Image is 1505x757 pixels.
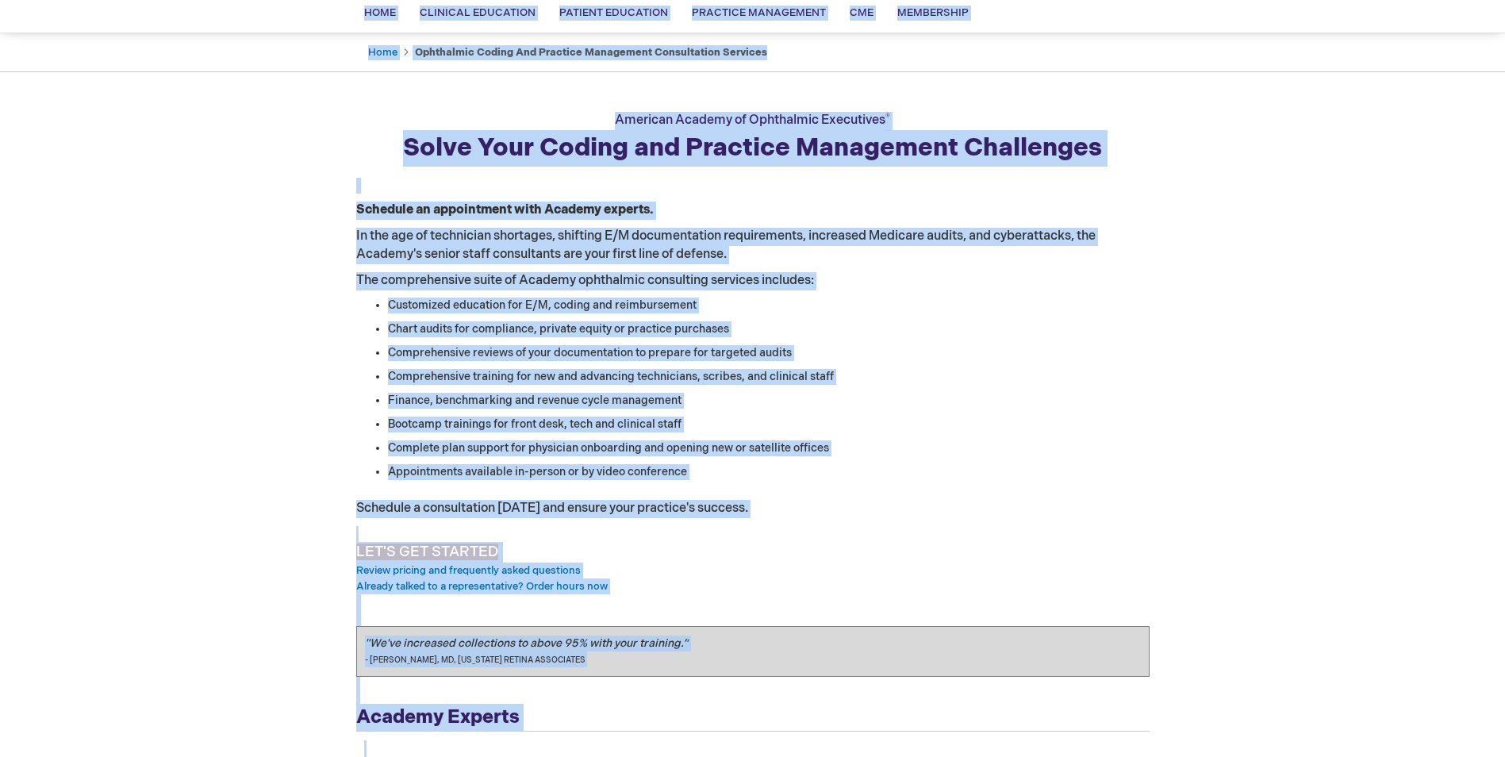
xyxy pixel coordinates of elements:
[388,321,1150,337] li: Chart audits for compliance, private equity or practice purchases
[559,6,668,19] span: Patient Education
[365,655,585,665] span: - [PERSON_NAME], MD, [US_STATE] RETINA ASSOCIATES
[403,133,1102,163] strong: Solve Your Coding and Practice Management Challenges
[365,636,689,650] em: "We've increased collections to above 95% with your training.”
[897,6,969,19] span: Membership
[388,417,1150,432] li: Bootcamp trainings for front desk, tech and clinical staff
[368,46,397,59] a: Home
[356,546,498,559] a: LET'S GET STARTED
[356,229,1096,262] span: In the age of technician shortages, shifting E/M documentation requirements, increased Medicare a...
[364,6,396,19] span: Home
[388,440,1150,456] li: Complete plan support for physician onboarding and opening new or satellite offices
[388,464,1150,480] li: Appointments available in-person or by video conference
[388,393,1150,409] li: Finance, benchmarking and revenue cycle management
[420,6,536,19] span: Clinical Education
[356,501,748,516] span: Schedule a consultation [DATE] and ensure your practice's success.
[692,6,826,19] span: Practice Management
[356,544,498,560] span: LET'S GET STARTED
[388,298,1150,313] li: Customized education for E/M, coding and reimbursement
[356,202,654,217] strong: Schedule an appointment with Academy experts.
[415,46,767,59] strong: Ophthalmic Coding and Practice Management Consultation Services
[356,273,814,288] span: The comprehensive suite of Academy ophthalmic consulting services includes:
[356,705,520,728] span: Academy Experts
[356,564,581,577] a: Review pricing and frequently asked questions
[885,112,890,122] sup: ®
[388,345,1150,361] li: Comprehensive reviews of your documentation to prepare for targeted audits
[388,369,1150,385] li: Comprehensive training for new and advancing technicians, scribes, and clinical staff
[615,113,890,128] span: American Academy of Ophthalmic Executives
[850,6,873,19] span: CME
[356,580,608,593] a: Already talked to a representative? Order hours now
